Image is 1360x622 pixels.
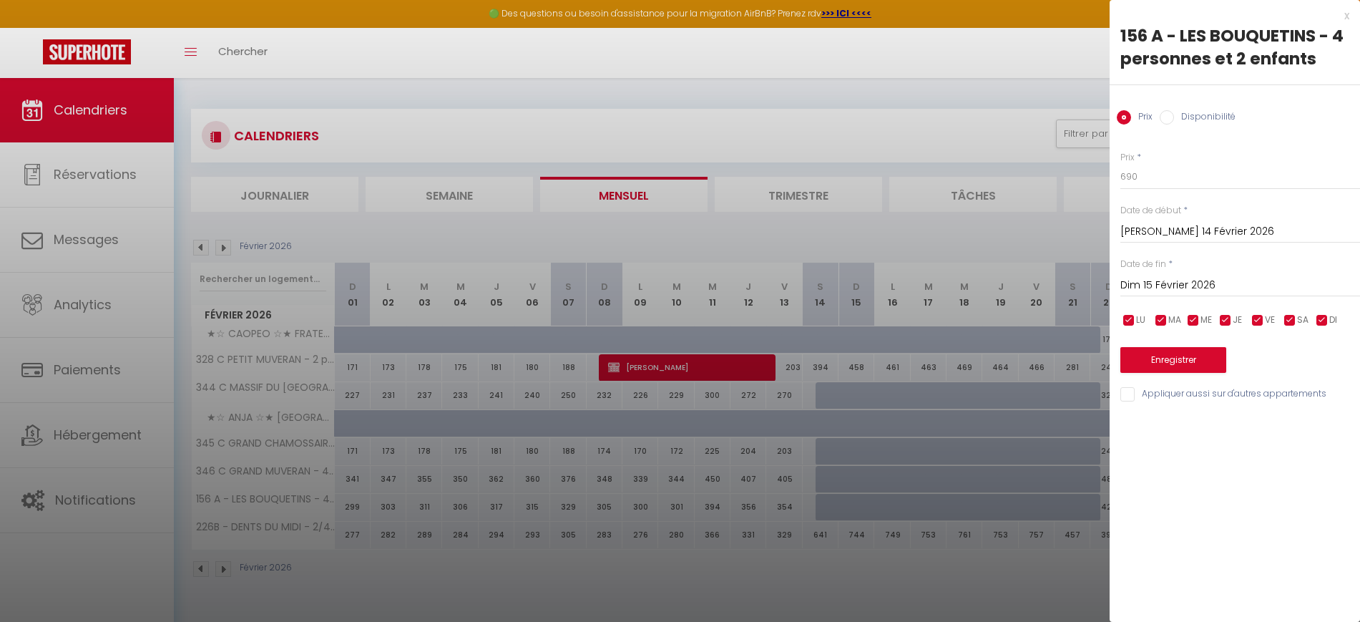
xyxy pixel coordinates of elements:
label: Prix [1131,110,1153,126]
span: DI [1329,314,1337,327]
label: Disponibilité [1174,110,1236,126]
span: ME [1200,314,1212,327]
button: Enregistrer [1120,347,1226,373]
span: LU [1136,314,1145,327]
label: Date de début [1120,204,1181,218]
span: MA [1168,314,1181,327]
div: 156 A - LES BOUQUETINS - 4 personnes et 2 enfants [1120,24,1349,70]
label: Date de fin [1120,258,1166,271]
label: Prix [1120,151,1135,165]
div: x [1110,7,1349,24]
span: VE [1265,314,1275,327]
span: JE [1233,314,1242,327]
span: SA [1297,314,1308,327]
